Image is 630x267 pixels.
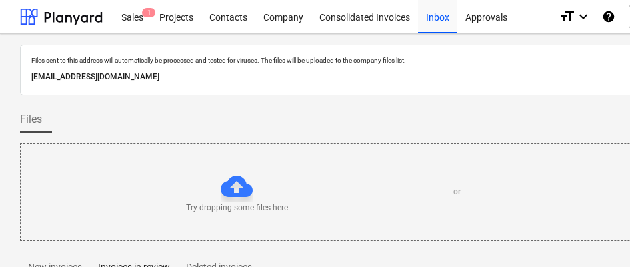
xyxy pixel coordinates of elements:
[559,9,575,25] i: format_size
[453,186,461,198] p: or
[602,9,615,25] i: Knowledge base
[575,9,591,25] i: keyboard_arrow_down
[20,111,42,127] span: Files
[142,8,155,17] span: 1
[186,202,288,214] p: Try dropping some files here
